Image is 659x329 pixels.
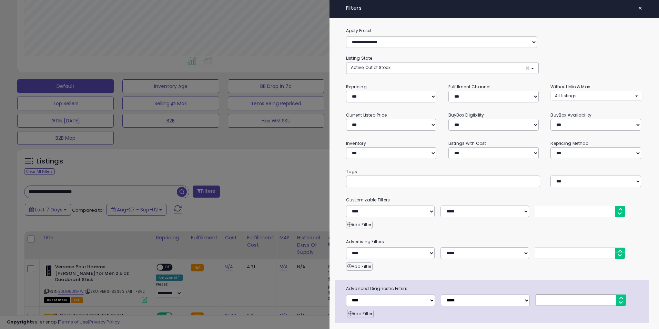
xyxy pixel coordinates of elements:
[550,112,591,118] small: BuyBox Availability
[635,3,645,13] button: ×
[351,64,391,70] span: Active, Out of Stock
[341,168,648,176] small: Tags
[341,238,648,246] small: Advertising Filters
[341,285,649,292] span: Advanced Diagnostic Filters
[346,62,538,74] button: Active, Out of Stock ×
[346,5,642,11] h4: Filters
[448,140,486,146] small: Listings with Cost
[550,140,589,146] small: Repricing Method
[346,262,373,271] button: Add Filter
[346,84,367,90] small: Repricing
[550,91,642,101] button: All Listings
[341,196,648,204] small: Customizable Filters
[346,140,366,146] small: Inventory
[347,310,374,318] button: Add Filter
[638,3,642,13] span: ×
[346,221,373,229] button: Add Filter
[550,84,590,90] small: Without Min & Max
[346,55,373,61] small: Listing State
[346,112,387,118] small: Current Listed Price
[525,64,530,72] span: ×
[341,27,648,34] label: Apply Preset:
[555,93,577,99] span: All Listings
[448,84,490,90] small: Fulfillment Channel
[448,112,484,118] small: BuyBox Eligibility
